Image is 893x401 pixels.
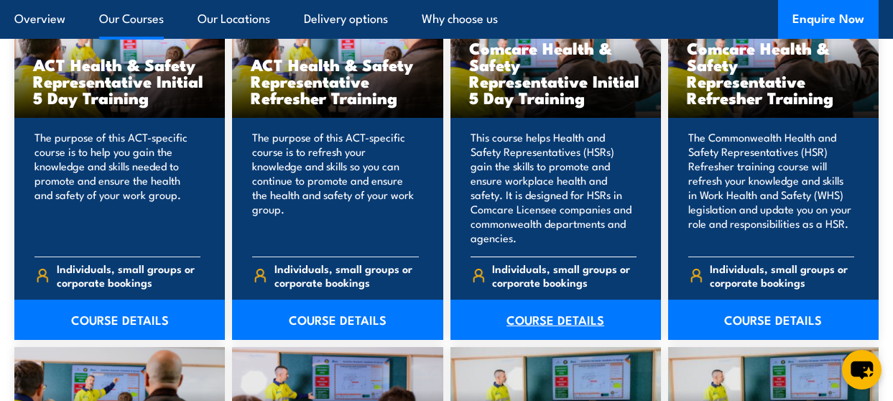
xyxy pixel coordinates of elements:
[34,130,200,245] p: The purpose of this ACT-specific course is to help you gain the knowledge and skills needed to pr...
[274,262,419,289] span: Individuals, small groups or corporate bookings
[33,56,206,106] h3: ACT Health & Safety Representative Initial 5 Day Training
[232,300,443,340] a: COURSE DETAILS
[842,350,882,390] button: chat-button
[252,130,418,245] p: The purpose of this ACT-specific course is to refresh your knowledge and skills so you can contin...
[710,262,854,289] span: Individuals, small groups or corporate bookings
[14,300,225,340] a: COURSE DETAILS
[251,56,424,106] h3: ACT Health & Safety Representative Refresher Training
[450,300,661,340] a: COURSE DETAILS
[668,300,879,340] a: COURSE DETAILS
[688,130,854,245] p: The Commonwealth Health and Safety Representatives (HSR) Refresher training course will refresh y...
[469,40,642,106] h3: Comcare Health & Safety Representative Initial 5 Day Training
[471,130,637,245] p: This course helps Health and Safety Representatives (HSRs) gain the skills to promote and ensure ...
[492,262,637,289] span: Individuals, small groups or corporate bookings
[687,40,860,106] h3: Comcare Health & Safety Representative Refresher Training
[57,262,201,289] span: Individuals, small groups or corporate bookings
